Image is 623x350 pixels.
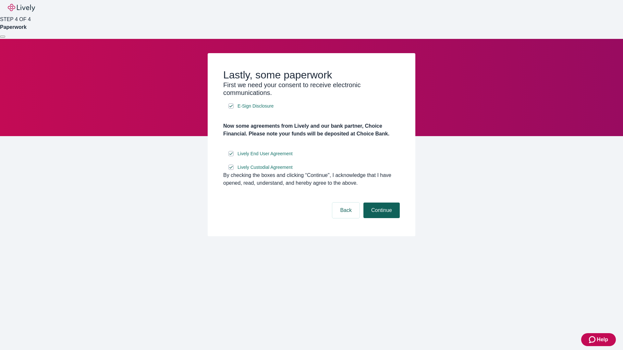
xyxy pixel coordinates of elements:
h3: First we need your consent to receive electronic communications. [223,81,400,97]
a: e-sign disclosure document [236,102,275,110]
button: Zendesk support iconHelp [581,333,616,346]
span: E-Sign Disclosure [238,103,274,110]
h4: Now some agreements from Lively and our bank partner, Choice Financial. Please note your funds wi... [223,122,400,138]
span: Lively Custodial Agreement [238,164,293,171]
h2: Lastly, some paperwork [223,69,400,81]
div: By checking the boxes and clicking “Continue", I acknowledge that I have opened, read, understand... [223,171,400,187]
svg: Zendesk support icon [589,336,597,344]
img: Lively [8,4,35,12]
a: e-sign disclosure document [236,163,294,171]
span: Help [597,336,608,344]
button: Back [332,203,360,218]
a: e-sign disclosure document [236,150,294,158]
span: Lively End User Agreement [238,150,293,157]
button: Continue [363,203,400,218]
